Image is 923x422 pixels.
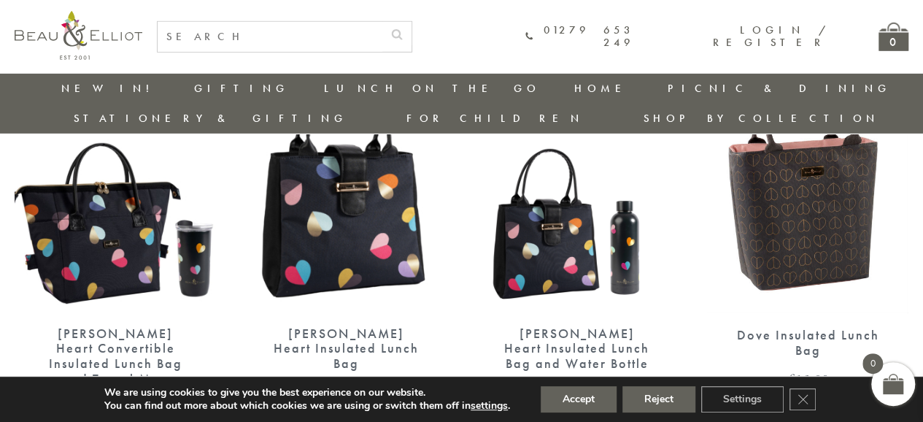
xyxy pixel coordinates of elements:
[643,111,878,126] a: Shop by collection
[789,388,816,410] button: Close GDPR Cookie Banner
[74,111,347,126] a: Stationery & Gifting
[245,51,447,399] a: Emily Heart Insulated Lunch Bag [PERSON_NAME] Heart Insulated Lunch Bag £19.99
[104,386,510,399] p: We are using cookies to give you the best experience on our website.
[541,386,617,413] button: Accept
[245,51,447,311] img: Emily Heart Insulated Lunch Bag
[574,81,633,96] a: Home
[194,81,289,96] a: Gifting
[323,81,539,96] a: Lunch On The Go
[701,386,784,413] button: Settings
[476,51,678,311] img: Emily Heart Insulated Lunch Bag and Water Bottle
[15,11,142,60] img: logo
[15,51,216,415] a: Emily Heart Convertible Lunch Bag and Travel Mug [PERSON_NAME] Heart Convertible Insulated Lunch ...
[271,326,421,372] div: [PERSON_NAME] Heart Insulated Lunch Bag
[15,51,216,311] img: Emily Heart Convertible Lunch Bag and Travel Mug
[713,23,827,50] a: Login / Register
[733,328,883,358] div: Dove Insulated Lunch Bag
[104,399,510,413] p: You can find out more about which cookies we are using or switch them off in .
[476,51,678,399] a: Emily Heart Insulated Lunch Bag and Water Bottle [PERSON_NAME] Heart Insulated Lunch Bag and Wate...
[502,326,652,372] div: [PERSON_NAME] Heart Insulated Lunch Bag and Water Bottle
[406,111,584,126] a: For Children
[525,24,634,50] a: 01279 653 249
[471,399,508,413] button: settings
[158,22,382,52] input: SEARCH
[622,386,695,413] button: Reject
[40,326,190,387] div: [PERSON_NAME] Heart Convertible Insulated Lunch Bag and Travel Mug
[878,23,908,51] a: 0
[786,370,829,388] bdi: 16.99
[862,353,883,374] span: 0
[707,51,908,313] img: Dove Insulated Lunch Bag
[786,370,795,388] span: £
[61,81,159,96] a: New in!
[707,51,908,386] a: Dove Insulated Lunch Bag Dove Insulated Lunch Bag £16.99
[668,81,891,96] a: Picnic & Dining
